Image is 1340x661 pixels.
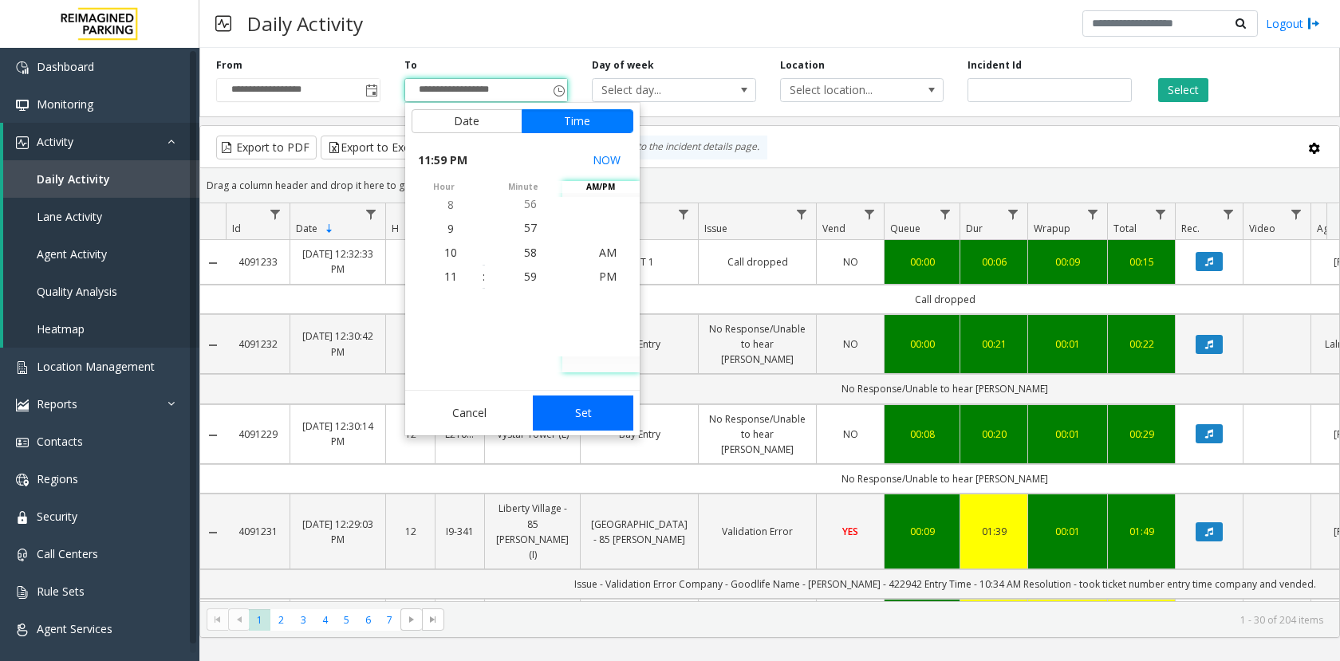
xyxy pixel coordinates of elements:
span: Queue [890,222,920,235]
span: Date [296,222,317,235]
button: Select now [586,146,627,175]
a: 00:08 [894,427,950,442]
label: To [404,58,417,73]
a: 00:01 [1038,336,1098,352]
a: Activity [3,123,199,160]
a: 4091232 [235,336,280,352]
a: 12 [396,254,425,270]
span: 8 [447,197,454,212]
span: Page 1 [249,609,270,631]
a: Queue Filter Menu [935,203,956,225]
img: 'icon' [16,586,29,599]
span: Page 2 [270,609,292,631]
span: Page 6 [357,609,379,631]
span: Heatmap [37,321,85,336]
a: [DATE] 12:32:33 PM [300,246,376,277]
button: Select [1158,78,1208,102]
span: H [392,222,399,235]
a: Daily Activity [3,160,199,198]
a: 00:06 [970,254,1018,270]
button: Date tab [412,109,522,133]
img: pageIcon [215,4,231,43]
label: Location [780,58,825,73]
span: Page 4 [314,609,336,631]
span: 57 [524,220,537,235]
a: [GEOGRAPHIC_DATA] - 85 [PERSON_NAME] [590,517,688,547]
img: 'icon' [16,549,29,561]
span: PM [599,269,617,284]
a: 12 [396,427,425,442]
a: No Response/Unable to hear [PERSON_NAME] [708,411,806,458]
a: 00:09 [1038,254,1098,270]
a: 4091231 [235,524,280,539]
span: Select day... [593,79,723,101]
img: 'icon' [16,624,29,636]
span: NO [843,337,858,351]
a: NO [826,427,874,442]
span: Page 5 [336,609,357,631]
button: Set [533,395,633,431]
span: Location Management [37,359,155,374]
a: 00:09 [894,524,950,539]
span: 11:59 PM [418,149,467,171]
a: NO [826,254,874,270]
span: Toggle popup [550,79,567,101]
a: Collapse Details [200,429,226,442]
div: 00:20 [970,427,1018,442]
div: 00:01 [1038,524,1098,539]
span: Page 7 [379,609,400,631]
span: Go to the next page [400,608,422,631]
a: 00:29 [1117,427,1165,442]
a: 12 [396,336,425,352]
label: Incident Id [968,58,1022,73]
a: Lane Activity [3,198,199,235]
span: Security [37,509,77,524]
a: Call dropped [708,254,806,270]
div: 00:01 [1038,427,1098,442]
span: Go to the last page [422,608,443,631]
a: No Response/Unable to hear [PERSON_NAME] [708,321,806,368]
h3: Daily Activity [239,4,371,43]
a: Logout [1266,15,1320,32]
span: 58 [524,244,537,259]
img: 'icon' [16,474,29,486]
a: [DATE] 12:30:42 PM [300,329,376,359]
span: Select location... [781,79,911,101]
a: Date Filter Menu [361,203,382,225]
img: 'icon' [16,436,29,449]
span: Vend [822,222,845,235]
div: 00:22 [1117,336,1165,352]
span: Video [1249,222,1275,235]
a: I9-341 [445,524,475,539]
span: Page 3 [293,609,314,631]
a: Lane Filter Menu [673,203,695,225]
a: Quality Analysis [3,273,199,310]
button: Export to Excel [321,136,425,159]
span: Issue [704,222,727,235]
span: Dur [966,222,983,235]
a: 4091233 [235,254,280,270]
a: Validation Error [708,524,806,539]
span: Wrapup [1034,222,1070,235]
a: Issue Filter Menu [791,203,813,225]
a: Liberty Village - 85 [PERSON_NAME] (I) [495,501,570,562]
a: 00:21 [970,336,1018,352]
a: Id Filter Menu [265,203,286,225]
a: Heatmap [3,310,199,348]
div: Drag a column header and drop it here to group by that column [200,171,1339,199]
a: 12 [396,524,425,539]
label: Day of week [592,58,654,73]
span: Quality Analysis [37,284,117,299]
kendo-pager-info: 1 - 30 of 204 items [454,613,1323,627]
span: hour [405,181,483,193]
span: Toggle popup [362,79,380,101]
span: Dashboard [37,59,94,74]
a: 01:39 [970,524,1018,539]
img: 'icon' [16,99,29,112]
span: 10 [444,245,457,260]
a: YES [826,524,874,539]
a: Collapse Details [200,339,226,352]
